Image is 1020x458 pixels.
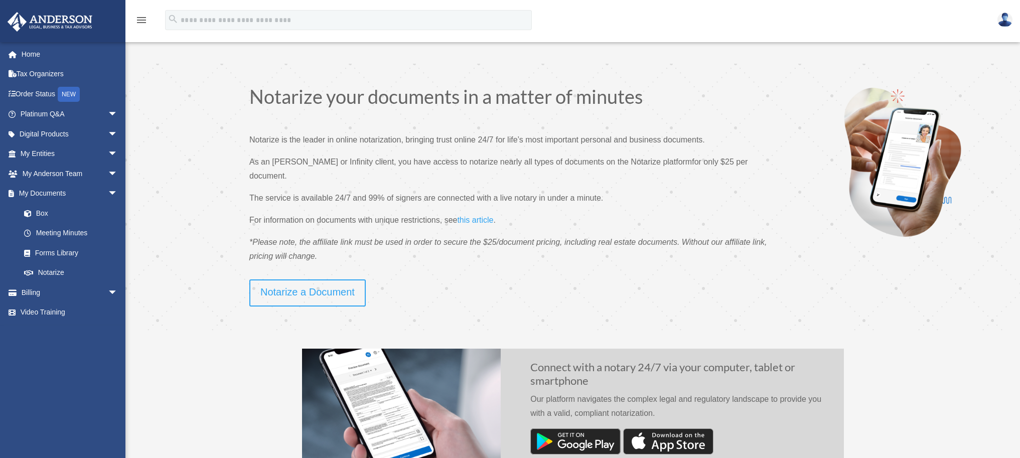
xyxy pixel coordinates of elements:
[7,164,133,184] a: My Anderson Teamarrow_drop_down
[108,144,128,165] span: arrow_drop_down
[7,184,133,204] a: My Documentsarrow_drop_down
[108,124,128,144] span: arrow_drop_down
[108,104,128,125] span: arrow_drop_down
[7,302,133,323] a: Video Training
[5,12,95,32] img: Anderson Advisors Platinum Portal
[7,124,133,144] a: Digital Productsarrow_drop_down
[7,104,133,124] a: Platinum Q&Aarrow_drop_down
[457,216,493,224] span: this article
[493,216,495,224] span: .
[14,203,133,223] a: Box
[249,238,767,260] span: *Please note, the affiliate link must be used in order to secure the $25/document pricing, includ...
[249,158,692,166] span: As an [PERSON_NAME] or Infinity client, you have access to notarize nearly all types of documents...
[997,13,1012,27] img: User Pic
[249,216,457,224] span: For information on documents with unique restrictions, see
[7,144,133,164] a: My Entitiesarrow_drop_down
[7,84,133,104] a: Order StatusNEW
[14,243,133,263] a: Forms Library
[135,14,148,26] i: menu
[135,18,148,26] a: menu
[58,87,80,102] div: NEW
[249,87,770,111] h1: Notarize your documents in a matter of minutes
[108,164,128,184] span: arrow_drop_down
[249,194,603,202] span: The service is available 24/7 and 99% of signers are connected with a live notary in under a minute.
[457,216,493,229] a: this article
[7,44,133,64] a: Home
[14,223,133,243] a: Meeting Minutes
[249,279,366,307] a: Notarize a Document
[249,135,705,144] span: Notarize is the leader in online notarization, bringing trust online 24/7 for life’s most importa...
[108,282,128,303] span: arrow_drop_down
[7,282,133,302] a: Billingarrow_drop_down
[108,184,128,204] span: arrow_drop_down
[840,87,965,237] img: Notarize-hero
[14,263,128,283] a: Notarize
[530,392,828,428] p: Our platform navigates the complex legal and regulatory landscape to provide you with a valid, co...
[530,361,828,392] h2: Connect with a notary 24/7 via your computer, tablet or smartphone
[7,64,133,84] a: Tax Organizers
[168,14,179,25] i: search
